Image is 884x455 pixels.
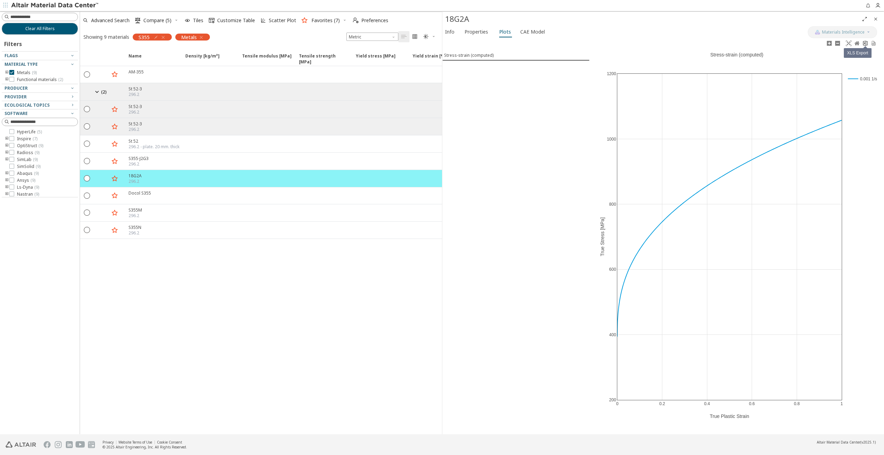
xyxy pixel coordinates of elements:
div: St 52-3 [129,104,142,109]
i: toogle group [5,178,9,183]
span: Metric [346,33,398,41]
span: ( 9 ) [30,177,35,183]
div: S355M [129,207,142,213]
span: ( 9 ) [35,150,39,155]
div: 296.2 [129,92,142,97]
div: AM-355 [129,69,144,75]
div: S355N [129,224,141,230]
i: toogle group [5,185,9,190]
button: Software [2,109,78,118]
span: Compare (5) [143,18,171,23]
span: ( 9 ) [32,70,37,75]
div: 296.2 [129,230,141,236]
button: Favorite [109,69,120,80]
span: Density [kg/m³] [181,53,238,65]
div: St 52-3 [129,86,142,92]
span: Materials Intelligence [822,29,865,35]
span: Tensile modulus [MPa] [242,53,292,65]
button: Favorite [109,190,120,201]
span: OptiStruct [17,143,43,149]
span: CAE Model [520,26,545,37]
i:  [423,34,429,39]
a: Website Terms of Use [118,440,152,445]
button: Favorite [109,225,120,236]
i: toogle group [5,171,9,176]
span: Plots [499,26,511,37]
button: AI CopilotMaterials Intelligence [808,26,877,38]
span: Preferences [361,18,388,23]
span: Nastran [17,191,39,197]
button: Favorite [109,207,120,218]
i: toogle group [5,70,9,75]
div: Stress-strain (computed) [444,52,494,58]
div: © 2025 Altair Engineering, Inc. All Rights Reserved. [103,445,187,449]
i:  [412,34,418,39]
div: Docol S355 [129,190,151,196]
span: ( 9 ) [38,143,43,149]
i:  [209,18,214,23]
span: Favorites (7) [311,18,340,23]
span: Name [129,53,142,65]
span: ( 7 ) [33,136,37,142]
button: Producer [2,84,78,92]
a: Privacy [103,440,114,445]
button: Favorite [109,104,120,115]
div: 296.2 [129,179,142,184]
i:  [135,18,141,23]
div: S355-J2G3 [129,155,149,161]
button: Theme [421,31,439,42]
span: ( 9 ) [33,157,38,162]
span: Properties [465,26,488,37]
span: Producer [5,85,28,91]
span: Yield strain [%] [413,53,447,65]
span: Functional materials [17,77,63,82]
button: Full Screen [859,14,870,25]
span: Yield strain [%] [408,53,465,65]
div: (v2025.1) [817,440,876,445]
div: Showing 9 materials [83,34,129,40]
div: 18G2A [129,173,142,179]
img: AI Copilot [815,29,820,35]
span: HyperLife [17,129,42,135]
a: Cookie Consent [157,440,182,445]
div: 18G2A [445,14,859,25]
span: ( 9 ) [34,184,39,190]
span: Ls-Dyna [17,185,39,190]
span: Radioss [17,150,39,155]
i: toogle group [5,143,9,149]
button: Clear All Filters [2,23,78,35]
button: Flags [2,52,78,60]
span: ( 2 ) [58,77,63,82]
button: Stress-strain (computed) [442,50,590,61]
div: St 52-3 [129,121,142,127]
span: Metals [181,34,197,40]
div: 296.2 [129,213,142,218]
span: ( 2 ) [101,89,107,95]
button: Tile View [409,31,421,42]
img: Altair Engineering [6,441,36,448]
span: ( 9 ) [34,191,39,197]
span: Software [5,110,28,116]
button: Close [870,14,881,25]
span: Tensile modulus [MPa] [238,53,295,65]
i: toogle group [5,157,9,162]
button: Material Type [2,60,78,69]
span: Ansys [17,178,35,183]
div: St 52 [129,138,179,144]
span: S355 [139,34,150,40]
span: Altair Material Data Center [817,440,860,445]
button: Table View [398,31,409,42]
span: Tensile strength [MPa] [299,53,349,65]
button: Favorite [109,139,120,150]
span: Inspire [17,136,37,142]
div: 296.2 [129,109,142,115]
i: toogle group [5,77,9,82]
button: Favorite [109,173,120,184]
span: Density [kg/m³] [185,53,220,65]
span: ( 5 ) [37,129,42,135]
span: Yield stress [MPa] [352,53,408,65]
button: Favorite [109,156,120,167]
i: toogle group [5,191,9,197]
img: Altair Material Data Center [11,2,99,9]
div: 296.2 [129,127,142,132]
